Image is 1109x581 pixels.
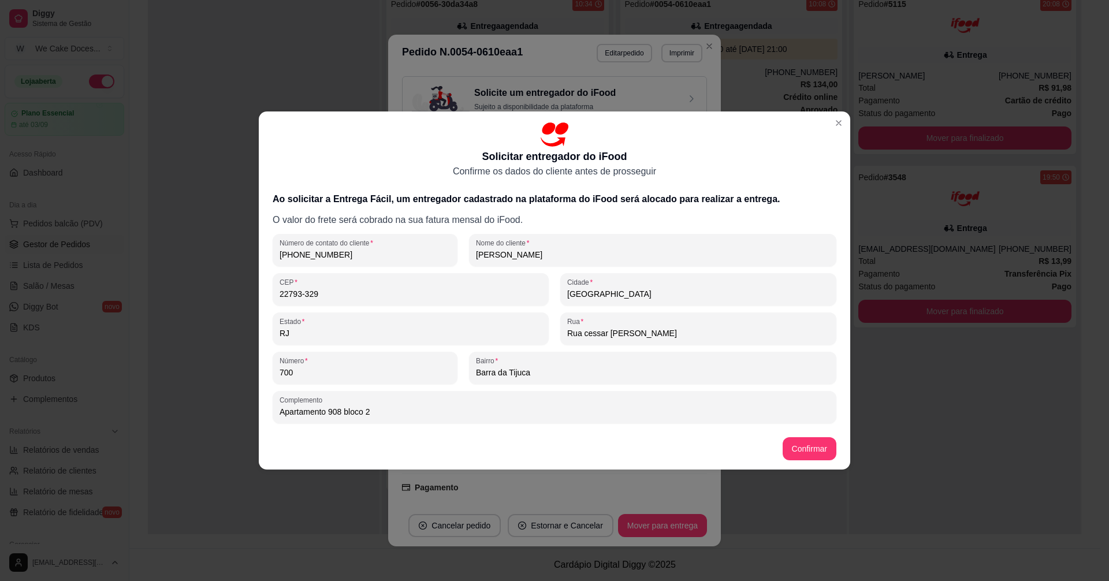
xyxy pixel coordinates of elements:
[829,114,848,132] button: Close
[273,192,836,206] h3: Ao solicitar a Entrega Fácil, um entregador cadastrado na plataforma do iFood será alocado para r...
[280,288,542,300] input: CEP
[280,238,377,248] label: Número de contato do cliente
[280,356,311,366] label: Número
[280,249,451,260] input: Número de contato do cliente
[476,367,829,378] input: Bairro
[567,327,829,339] input: Rua
[567,316,587,326] label: Rua
[783,437,836,460] button: Confirmar
[453,165,656,178] p: Confirme os dados do cliente antes de prosseguir
[280,406,829,418] input: Complemento
[476,249,829,260] input: Nome do cliente
[280,316,308,326] label: Estado
[273,213,836,227] p: O valor do frete será cobrado na sua fatura mensal do iFood.
[567,277,597,287] label: Cidade
[482,148,627,165] p: Solicitar entregador do iFood
[567,288,829,300] input: Cidade
[476,238,533,248] label: Nome do cliente
[280,395,326,405] label: Complemento
[476,356,502,366] label: Bairro
[280,277,302,287] label: CEP
[280,327,542,339] input: Estado
[280,367,451,378] input: Número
